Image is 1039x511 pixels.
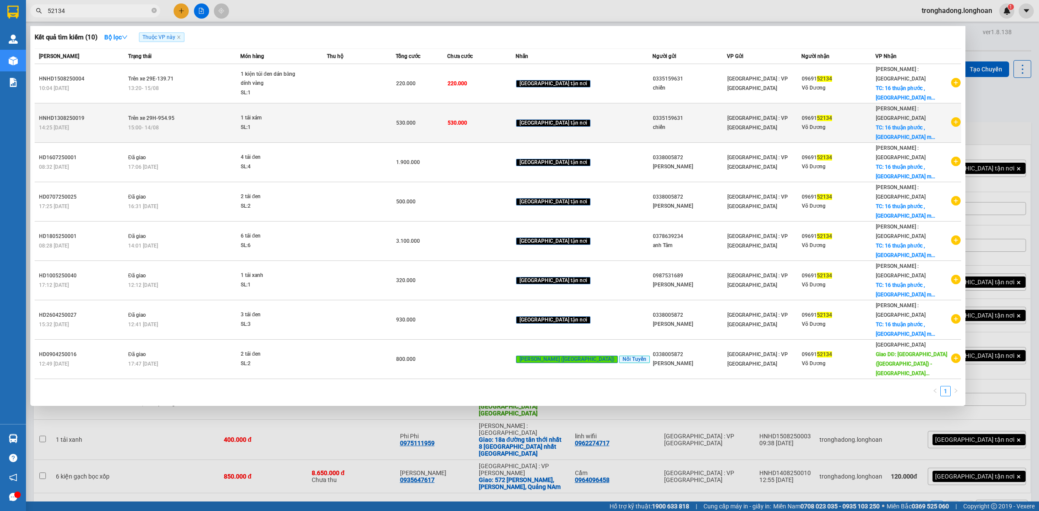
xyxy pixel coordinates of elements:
span: 3.100.000 [396,238,420,244]
span: Giao DĐ: [GEOGRAPHIC_DATA] ([GEOGRAPHIC_DATA]) - [GEOGRAPHIC_DATA]... [876,351,947,376]
span: [PERSON_NAME] : [GEOGRAPHIC_DATA] [876,224,926,239]
span: left [933,388,938,393]
div: SL: 3 [241,320,306,329]
div: Võ Dương [802,123,875,132]
span: VP Gửi [727,53,743,59]
span: 530.000 [396,120,416,126]
div: 09691 [802,271,875,280]
div: HD0904250016 [39,350,126,359]
input: Tìm tên, số ĐT hoặc mã đơn [48,6,150,16]
span: message [9,493,17,501]
span: 10:04 [DATE] [39,85,69,91]
div: Võ Dương [802,280,875,289]
span: 220.000 [448,80,467,87]
li: 1 [940,386,951,396]
span: 320.000 [396,277,416,283]
img: warehouse-icon [9,35,18,44]
div: 3 tải đen [241,310,306,320]
span: 12:12 [DATE] [128,282,158,288]
span: Nhãn [516,53,528,59]
span: 52134 [817,351,832,357]
h3: Kết quả tìm kiếm ( 10 ) [35,33,97,42]
span: 15:00 - 14/08 [128,125,159,131]
img: logo-vxr [7,6,19,19]
div: Võ Dương [802,241,875,250]
div: chiến [653,84,726,93]
div: HD1005250040 [39,271,126,280]
span: [GEOGRAPHIC_DATA] tận nơi [516,198,590,206]
span: 52134 [817,312,832,318]
span: [GEOGRAPHIC_DATA] tận nơi [516,80,590,88]
span: 15:32 [DATE] [39,321,69,328]
span: Trên xe 29H-954.95 [128,115,174,121]
span: [GEOGRAPHIC_DATA] : VP [GEOGRAPHIC_DATA] [727,312,788,328]
div: 0378639234 [653,232,726,241]
span: down [122,34,128,40]
span: 1.900.000 [396,159,420,165]
button: left [930,386,940,396]
span: 12:49 [DATE] [39,361,69,367]
span: plus-circle [951,235,961,245]
div: HNHD1508250004 [39,74,126,84]
span: [GEOGRAPHIC_DATA] tận nơi [516,316,590,324]
span: Trên xe 29E-139.71 [128,76,174,82]
span: 52134 [817,273,832,279]
span: Thu hộ [327,53,343,59]
div: Võ Dương [802,84,875,93]
span: Đã giao [128,273,146,279]
span: [PERSON_NAME] : [GEOGRAPHIC_DATA] [876,263,926,279]
span: [PERSON_NAME] ([GEOGRAPHIC_DATA]) [516,356,618,363]
span: [GEOGRAPHIC_DATA] : VP [GEOGRAPHIC_DATA] [727,76,788,91]
span: close [177,35,181,39]
div: 6 tải đen [241,231,306,241]
span: [GEOGRAPHIC_DATA] tận nơi [516,238,590,245]
div: 09691 [802,350,875,359]
div: SL: 1 [241,123,306,132]
span: Trạng thái [128,53,152,59]
span: 17:47 [DATE] [128,361,158,367]
span: 52134 [817,233,832,239]
span: notification [9,473,17,482]
span: Món hàng [240,53,264,59]
div: 1 tải xanh [241,271,306,280]
li: Previous Page [930,386,940,396]
span: Nối Tuyến [619,356,650,363]
div: 09691 [802,114,875,123]
div: 0987531689 [653,271,726,280]
span: 52134 [817,154,832,161]
span: Tổng cước [396,53,420,59]
div: 2 tải đen [241,350,306,359]
span: TC: 16 thuận phước , [GEOGRAPHIC_DATA] m... [876,164,935,180]
div: HD1607250001 [39,153,126,162]
span: 530.000 [448,120,467,126]
img: warehouse-icon [9,56,18,65]
span: TC: 16 thuận phước , [GEOGRAPHIC_DATA] m... [876,85,935,101]
span: right [953,388,958,393]
span: [GEOGRAPHIC_DATA] tận nơi [516,119,590,127]
span: [GEOGRAPHIC_DATA] : VP [GEOGRAPHIC_DATA] [727,233,788,249]
div: HD2604250027 [39,311,126,320]
span: [GEOGRAPHIC_DATA] [876,342,926,348]
span: 52134 [817,76,832,82]
div: HD1805250001 [39,232,126,241]
div: Võ Dương [802,162,875,171]
div: Võ Dương [802,202,875,211]
div: [PERSON_NAME] [653,320,726,329]
button: right [951,386,961,396]
div: chiến [653,123,726,132]
span: 08:28 [DATE] [39,243,69,249]
span: Người nhận [801,53,829,59]
span: 17:12 [DATE] [39,282,69,288]
span: 14:25 [DATE] [39,125,69,131]
span: TC: 16 thuận phước , [GEOGRAPHIC_DATA] m... [876,243,935,258]
span: [PERSON_NAME] [39,53,79,59]
span: [GEOGRAPHIC_DATA] : VP [GEOGRAPHIC_DATA] [727,194,788,209]
img: solution-icon [9,78,18,87]
div: 0338005872 [653,153,726,162]
span: [GEOGRAPHIC_DATA] tận nơi [516,159,590,167]
div: 4 tải đen [241,153,306,162]
div: [PERSON_NAME] [653,162,726,171]
span: plus-circle [951,117,961,127]
div: HD0707250025 [39,193,126,202]
div: SL: 2 [241,202,306,211]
